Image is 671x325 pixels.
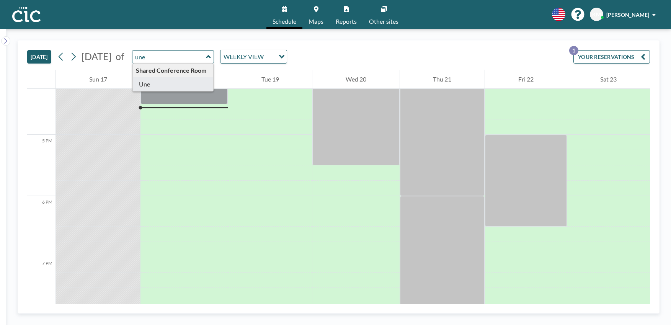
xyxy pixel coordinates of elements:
[27,257,56,318] div: 7 PM
[573,50,650,64] button: YOUR RESERVATIONS1
[369,18,398,24] span: Other sites
[606,11,649,18] span: [PERSON_NAME]
[400,70,485,89] div: Thu 21
[27,50,51,64] button: [DATE]
[133,77,214,91] div: Une
[312,70,399,89] div: Wed 20
[336,18,357,24] span: Reports
[12,7,41,22] img: organization-logo
[56,70,140,89] div: Sun 17
[266,52,274,62] input: Search for option
[82,51,112,62] span: [DATE]
[27,73,56,135] div: 4 PM
[228,70,312,89] div: Tue 19
[273,18,296,24] span: Schedule
[567,70,650,89] div: Sat 23
[592,11,601,18] span: KM
[309,18,323,24] span: Maps
[116,51,124,62] span: of
[133,64,214,77] div: Shared Conference Room
[485,70,567,89] div: Fri 22
[569,46,578,55] p: 1
[27,196,56,257] div: 6 PM
[132,51,206,63] input: Usu
[220,50,287,63] div: Search for option
[222,52,265,62] span: WEEKLY VIEW
[27,135,56,196] div: 5 PM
